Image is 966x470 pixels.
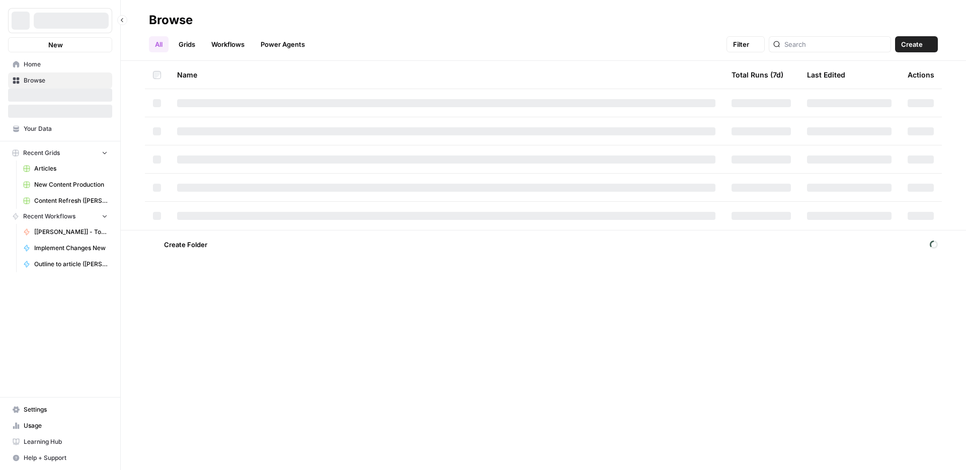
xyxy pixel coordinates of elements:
span: Usage [24,421,108,430]
a: Grids [173,36,201,52]
div: Total Runs (7d) [732,61,783,89]
span: Create Folder [164,240,207,250]
span: Browse [24,76,108,85]
span: Recent Grids [23,148,60,158]
button: Recent Workflows [8,209,112,224]
div: Browse [149,12,193,28]
a: Articles [19,161,112,177]
a: Outline to article ([PERSON_NAME]'s fork) [19,256,112,272]
a: Power Agents [255,36,311,52]
button: Create Folder [149,237,213,253]
span: Help + Support [24,453,108,462]
span: New [48,40,63,50]
button: New [8,37,112,52]
span: Filter [733,39,749,49]
button: Help + Support [8,450,112,466]
a: New Content Production [19,177,112,193]
div: Last Edited [807,61,845,89]
span: Outline to article ([PERSON_NAME]'s fork) [34,260,108,269]
button: Recent Grids [8,145,112,161]
input: Search [784,39,887,49]
span: Home [24,60,108,69]
a: Learning Hub [8,434,112,450]
a: All [149,36,169,52]
span: Settings [24,405,108,414]
button: Create [895,36,938,52]
a: [[PERSON_NAME]] - Tools & Features Pages Refreshe - [MAIN WORKFLOW] [19,224,112,240]
a: Your Data [8,121,112,137]
a: Workflows [205,36,251,52]
a: Settings [8,402,112,418]
div: Name [177,61,715,89]
span: New Content Production [34,180,108,189]
span: Your Data [24,124,108,133]
button: Filter [727,36,765,52]
a: Browse [8,72,112,89]
span: [[PERSON_NAME]] - Tools & Features Pages Refreshe - [MAIN WORKFLOW] [34,227,108,237]
a: Content Refresh ([PERSON_NAME]) [19,193,112,209]
a: Implement Changes New [19,240,112,256]
span: Recent Workflows [23,212,75,221]
span: Learning Hub [24,437,108,446]
span: Articles [34,164,108,173]
a: Home [8,56,112,72]
div: Actions [908,61,934,89]
span: Implement Changes New [34,244,108,253]
span: Create [901,39,923,49]
a: Usage [8,418,112,434]
span: Content Refresh ([PERSON_NAME]) [34,196,108,205]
